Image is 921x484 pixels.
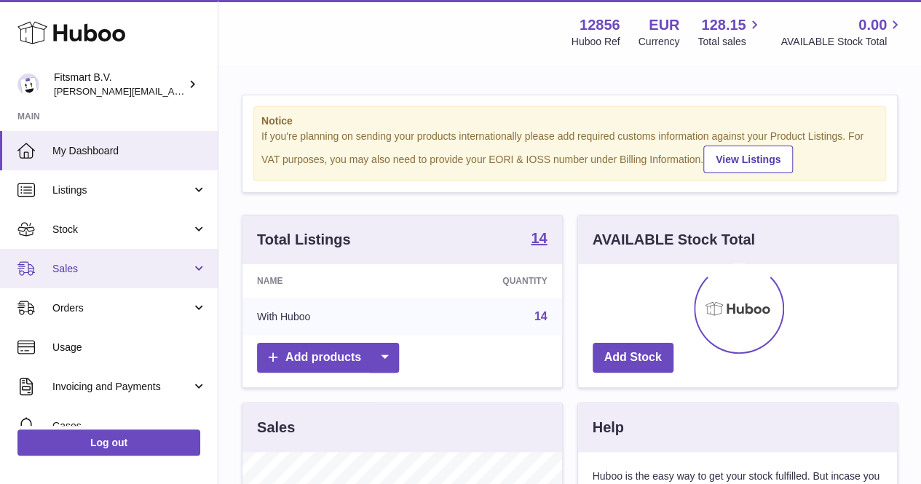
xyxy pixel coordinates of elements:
[52,301,191,315] span: Orders
[52,341,207,354] span: Usage
[52,419,207,433] span: Cases
[701,15,746,35] span: 128.15
[697,35,762,49] span: Total sales
[257,418,295,437] h3: Sales
[242,264,411,298] th: Name
[593,230,755,250] h3: AVAILABLE Stock Total
[649,15,679,35] strong: EUR
[534,310,548,322] a: 14
[52,223,191,237] span: Stock
[257,343,399,373] a: Add products
[52,380,191,394] span: Invoicing and Payments
[261,130,878,173] div: If you're planning on sending your products internationally please add required customs informati...
[52,144,207,158] span: My Dashboard
[531,231,547,248] a: 14
[780,35,904,49] span: AVAILABLE Stock Total
[780,15,904,49] a: 0.00 AVAILABLE Stock Total
[639,35,680,49] div: Currency
[858,15,887,35] span: 0.00
[703,146,793,173] a: View Listings
[52,183,191,197] span: Listings
[242,298,411,336] td: With Huboo
[17,74,39,95] img: jonathan@leaderoo.com
[17,429,200,456] a: Log out
[54,85,292,97] span: [PERSON_NAME][EMAIL_ADDRESS][DOMAIN_NAME]
[593,418,624,437] h3: Help
[572,35,620,49] div: Huboo Ref
[531,231,547,245] strong: 14
[261,114,878,128] strong: Notice
[54,71,185,98] div: Fitsmart B.V.
[593,343,673,373] a: Add Stock
[580,15,620,35] strong: 12856
[257,230,351,250] h3: Total Listings
[697,15,762,49] a: 128.15 Total sales
[411,264,561,298] th: Quantity
[52,262,191,276] span: Sales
